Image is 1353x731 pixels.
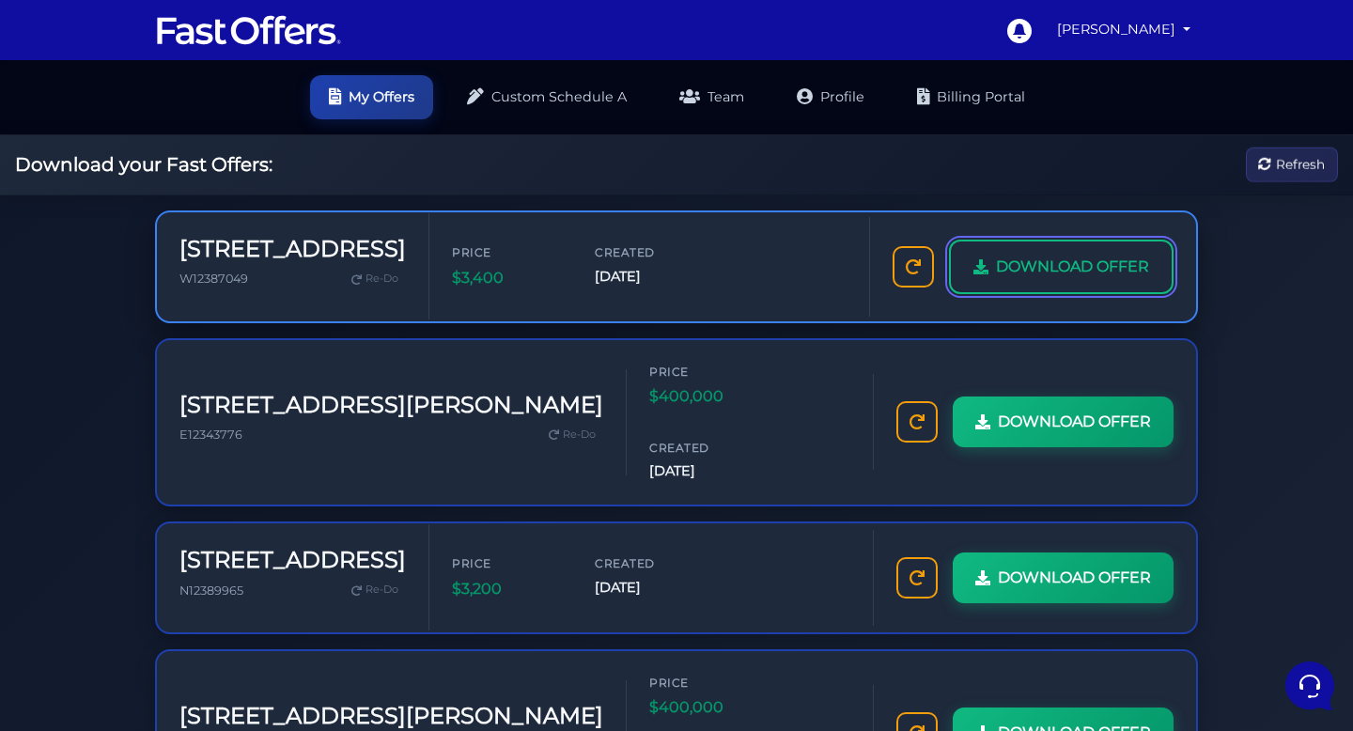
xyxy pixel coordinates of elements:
[234,267,346,282] a: Open Help Center
[30,192,346,229] button: Start a Conversation
[452,577,565,601] span: $3,200
[649,439,762,457] span: Created
[998,410,1151,434] span: DOWNLOAD OFFER
[541,423,603,447] a: Re-Do
[595,577,708,599] span: [DATE]
[30,137,68,175] img: dark
[302,135,346,152] p: 1mo ago
[15,558,131,601] button: Home
[179,236,406,263] h3: [STREET_ADDRESS]
[649,460,762,482] span: [DATE]
[365,271,398,288] span: Re-Do
[344,267,406,291] a: Re-Do
[303,105,346,120] a: See all
[30,267,128,282] span: Find an Answer
[344,578,406,602] a: Re-Do
[452,266,565,290] span: $3,400
[179,428,242,442] span: E12343776
[452,243,565,261] span: Price
[310,75,433,119] a: My Offers
[1282,658,1338,714] iframe: Customerly Messenger Launcher
[179,547,406,574] h3: [STREET_ADDRESS]
[179,703,603,730] h3: [STREET_ADDRESS][PERSON_NAME]
[291,584,316,601] p: Help
[365,582,398,599] span: Re-Do
[998,566,1151,590] span: DOWNLOAD OFFER
[649,363,762,381] span: Price
[595,266,708,288] span: [DATE]
[649,384,762,409] span: $400,000
[649,695,762,720] span: $400,000
[1050,11,1198,48] a: [PERSON_NAME]
[179,392,603,419] h3: [STREET_ADDRESS][PERSON_NAME]
[30,105,152,120] span: Your Conversations
[949,240,1174,294] a: DOWNLOAD OFFER
[179,583,243,598] span: N12389965
[15,15,316,75] h2: Hello [PERSON_NAME] 👋
[56,584,88,601] p: Home
[79,158,290,177] p: You: hello?
[778,75,883,119] a: Profile
[42,307,307,326] input: Search for an Article...
[996,255,1149,279] span: DOWNLOAD OFFER
[1246,148,1338,182] button: Refresh
[79,135,290,154] span: Aura
[1276,154,1325,175] span: Refresh
[23,128,353,184] a: AuraYou:hello?1mo ago
[595,554,708,572] span: Created
[953,397,1174,447] a: DOWNLOAD OFFER
[135,203,263,218] span: Start a Conversation
[649,674,762,692] span: Price
[595,243,708,261] span: Created
[953,552,1174,603] a: DOWNLOAD OFFER
[452,554,565,572] span: Price
[245,558,361,601] button: Help
[131,558,246,601] button: Messages
[898,75,1044,119] a: Billing Portal
[179,272,248,286] span: W12387049
[563,427,596,443] span: Re-Do
[162,584,215,601] p: Messages
[448,75,645,119] a: Custom Schedule A
[15,153,272,176] h2: Download your Fast Offers:
[661,75,763,119] a: Team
